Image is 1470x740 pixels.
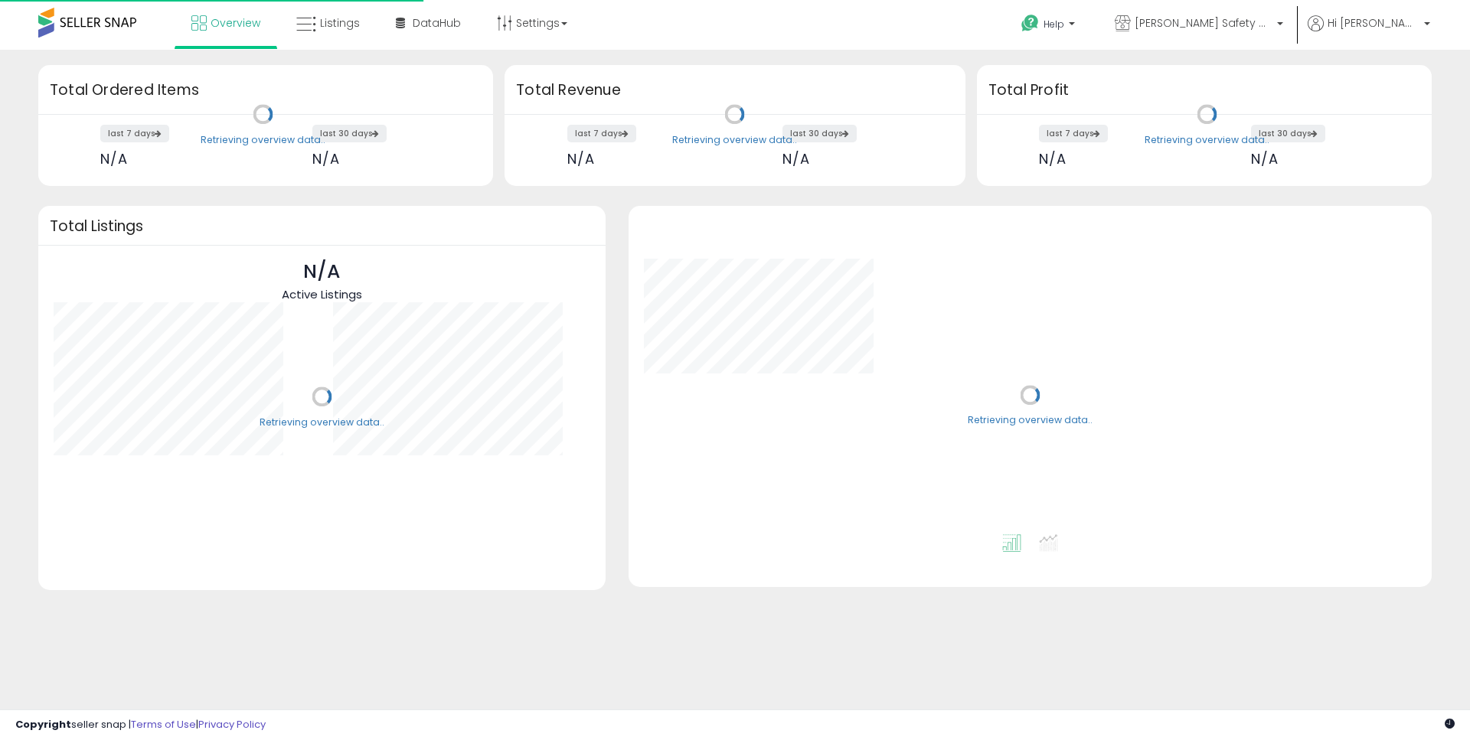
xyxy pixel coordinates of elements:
[201,133,325,147] div: Retrieving overview data..
[1135,15,1272,31] span: [PERSON_NAME] Safety & Supply
[672,133,797,147] div: Retrieving overview data..
[1328,15,1419,31] span: Hi [PERSON_NAME]
[1044,18,1064,31] span: Help
[211,15,260,31] span: Overview
[968,414,1093,428] div: Retrieving overview data..
[413,15,461,31] span: DataHub
[320,15,360,31] span: Listings
[1021,14,1040,33] i: Get Help
[260,416,384,429] div: Retrieving overview data..
[1009,2,1090,50] a: Help
[1308,15,1430,50] a: Hi [PERSON_NAME]
[1145,133,1269,147] div: Retrieving overview data..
